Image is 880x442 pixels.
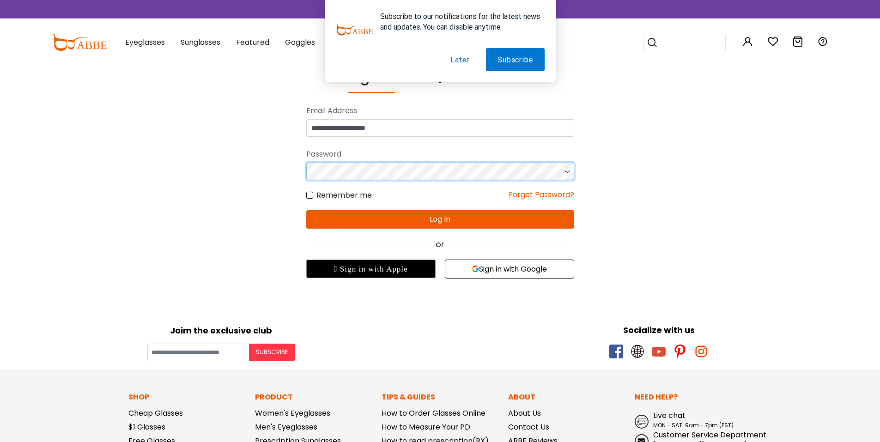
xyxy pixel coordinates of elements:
a: Cheap Glasses [128,408,183,418]
label: Remember me [306,189,372,201]
div: Forgot Password? [509,189,574,201]
img: notification icon [336,11,373,48]
div: Subscribe to our notifications for the latest news and updates. You can disable anytime. [373,11,545,32]
span: Customer Service Department [653,430,766,440]
p: Tips & Guides [382,392,499,403]
button: Subscribe [249,344,295,361]
button: Log In [306,210,574,229]
p: Need Help? [635,392,752,403]
input: Your email [147,344,249,361]
span: twitter [631,345,644,358]
a: How to Order Glasses Online [382,408,486,418]
button: Later [439,48,481,71]
p: About [508,392,625,403]
a: Men's Eyeglasses [255,422,317,432]
div: Email Address [306,103,574,119]
p: Shop [128,392,246,403]
p: Product [255,392,372,403]
a: Women's Eyeglasses [255,408,330,418]
a: How to Measure Your PD [382,422,470,432]
div: Socialize with us [445,324,874,336]
div: Password [306,146,574,163]
span: youtube [652,345,666,358]
a: Contact Us [508,422,549,432]
span: pinterest [673,345,687,358]
a: About Us [508,408,541,418]
span: MON - SAT: 9am - 7pm (PST) [653,421,734,429]
a: Live chat MON - SAT: 9am - 7pm (PST) [635,410,752,430]
div: Joim the exclusive club [7,322,436,337]
span: Live chat [653,410,686,421]
span: instagram [694,345,708,358]
button: Sign in with Google [445,260,574,279]
div: or [306,238,574,250]
div: Sign in with Apple [306,260,436,278]
span: facebook [609,345,623,358]
a: $1 Glasses [128,422,165,432]
button: Subscribe [486,48,544,71]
